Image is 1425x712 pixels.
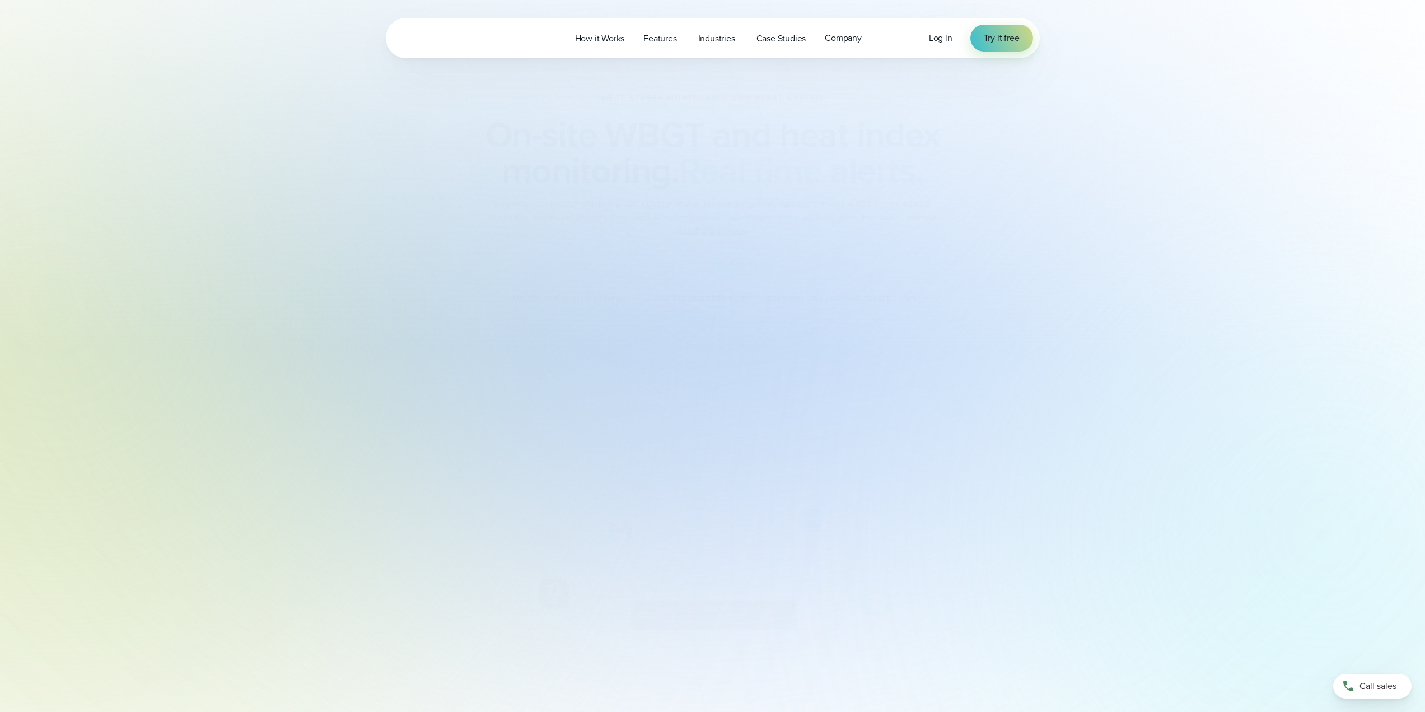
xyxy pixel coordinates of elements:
a: Log in [929,31,952,45]
span: Case Studies [756,32,806,45]
a: How it Works [566,27,634,50]
span: Features [643,32,676,45]
a: Case Studies [747,27,816,50]
span: Company [825,31,862,45]
span: Log in [929,31,952,44]
span: Call sales [1359,680,1396,693]
a: Try it free [970,25,1033,52]
a: Call sales [1333,674,1412,699]
span: Try it free [984,31,1020,45]
span: How it Works [575,32,625,45]
span: Industries [698,32,735,45]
